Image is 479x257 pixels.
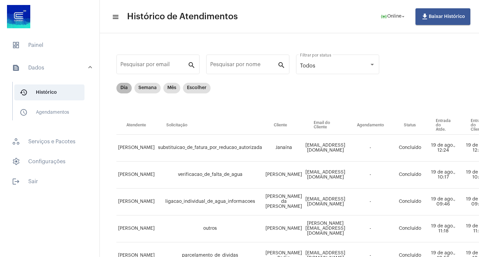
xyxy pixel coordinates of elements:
td: Concluído [394,189,426,215]
span: sidenav icon [12,138,20,146]
td: [PERSON_NAME] [264,215,304,242]
span: Configurações [7,154,93,170]
span: Histórico de Atendimentos [127,11,238,22]
span: verificacao_de_falta_de_agua [178,172,242,177]
span: Agendamentos [14,104,84,120]
mat-panel-title: Dados [12,64,89,72]
td: [PERSON_NAME] [116,162,156,189]
th: Solicitação [156,116,264,135]
th: Email do Cliente [304,116,347,135]
td: Concluído [394,215,426,242]
td: - [347,162,394,189]
span: Online [387,14,401,19]
div: sidenav iconDados [4,78,99,130]
mat-icon: search [277,61,285,69]
mat-icon: arrow_drop_down [400,14,406,20]
td: Janaína [264,135,304,162]
mat-icon: sidenav icon [12,178,20,186]
td: - [347,135,394,162]
span: sidenav icon [12,41,20,49]
input: Pesquisar por nome [210,63,277,69]
span: Sair [7,174,93,190]
mat-icon: sidenav icon [12,64,20,72]
td: - [347,215,394,242]
th: Status [394,116,426,135]
mat-icon: online_prediction [381,13,387,20]
span: ligacao_individual_de_agua_informacoes [165,199,255,204]
span: Baixar Histórico [421,14,465,19]
td: [PERSON_NAME] [116,135,156,162]
span: Histórico [14,84,84,100]
th: Agendamento [347,116,394,135]
button: Online [377,10,410,23]
span: substituicao_de_fatura_por_reducao_autorizada [158,145,262,150]
span: Todos [300,63,315,68]
td: 19 de ago., 09:46 [426,189,461,215]
span: Serviços e Pacotes [7,134,93,150]
mat-expansion-panel-header: sidenav iconDados [4,57,99,78]
th: Entrada do Atde. [426,116,461,135]
td: [PERSON_NAME][EMAIL_ADDRESS][DOMAIN_NAME] [304,215,347,242]
td: Concluído [394,162,426,189]
mat-icon: file_download [421,13,429,21]
mat-chip: Dia [116,83,132,93]
td: [EMAIL_ADDRESS][DOMAIN_NAME] [304,135,347,162]
mat-icon: search [188,61,196,69]
td: [EMAIL_ADDRESS][DOMAIN_NAME] [304,162,347,189]
td: [EMAIL_ADDRESS][DOMAIN_NAME] [304,189,347,215]
td: 19 de ago., 10:17 [426,162,461,189]
th: Atendente [116,116,156,135]
mat-chip: Semana [134,83,161,93]
span: Painel [7,37,93,53]
mat-chip: Escolher [183,83,211,93]
td: [PERSON_NAME] da [PERSON_NAME] [264,189,304,215]
span: outros [203,226,217,231]
td: 19 de ago., 11:18 [426,215,461,242]
img: d4669ae0-8c07-2337-4f67-34b0df7f5ae4.jpeg [5,3,32,30]
td: Concluído [394,135,426,162]
mat-chip: Mês [163,83,180,93]
input: Pesquisar por email [120,63,188,69]
td: 19 de ago., 12:24 [426,135,461,162]
mat-icon: sidenav icon [20,88,28,96]
td: [PERSON_NAME] [116,189,156,215]
mat-icon: sidenav icon [20,108,28,116]
th: Cliente [264,116,304,135]
td: [PERSON_NAME] [264,162,304,189]
button: Baixar Histórico [415,8,470,25]
td: [PERSON_NAME] [116,215,156,242]
mat-icon: sidenav icon [112,13,118,21]
td: - [347,189,394,215]
span: sidenav icon [12,158,20,166]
